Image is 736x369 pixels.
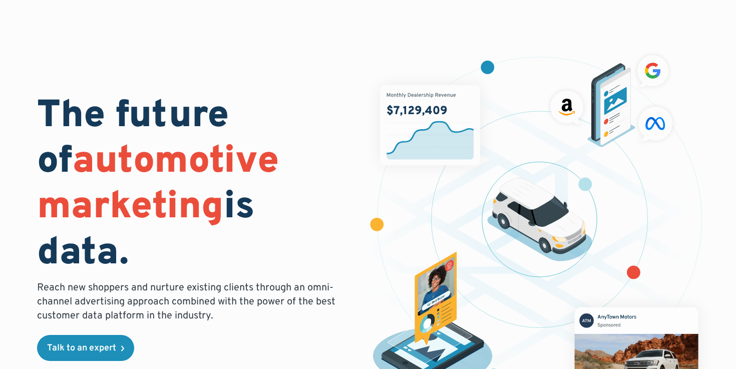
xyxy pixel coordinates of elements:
span: automotive marketing [37,138,279,232]
img: chart showing monthly dealership revenue of $7m [380,85,480,165]
img: illustration of a vehicle [487,178,592,261]
p: Reach new shoppers and nurture existing clients through an omni-channel advertising approach comb... [37,281,341,323]
a: Talk to an expert [37,335,134,361]
img: ads on social media and advertising partners [546,51,677,147]
h1: The future of is data. [37,94,356,277]
div: Talk to an expert [47,344,116,353]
